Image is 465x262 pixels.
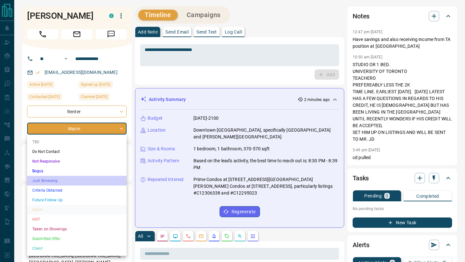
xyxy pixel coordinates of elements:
[27,137,127,147] li: TBD
[27,195,127,205] li: Future Follow Up
[27,186,127,195] li: Criteria Obtained
[27,215,127,224] li: HOT
[27,176,127,186] li: Just Browsing
[27,166,127,176] li: Bogus
[27,244,127,253] li: Client
[27,147,127,156] li: Do Not Contact
[27,224,127,234] li: Taken on Showings
[27,156,127,166] li: Not Responsive
[27,234,127,244] li: Submitted Offer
